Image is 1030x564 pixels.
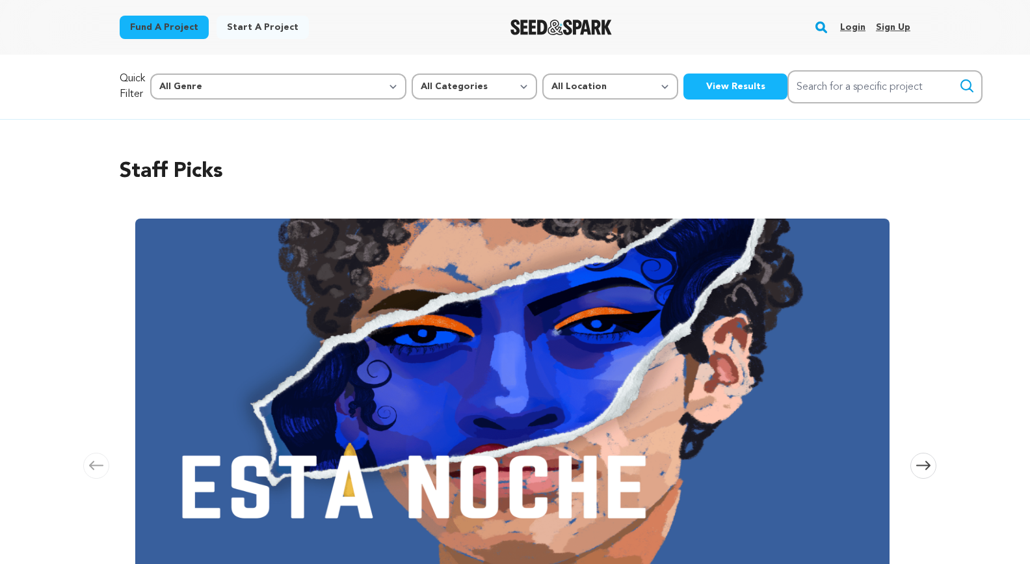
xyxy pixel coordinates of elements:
a: Fund a project [120,16,209,39]
button: View Results [683,74,787,100]
p: Quick Filter [120,71,145,102]
a: Login [840,17,865,38]
img: Seed&Spark Logo Dark Mode [510,20,613,35]
h2: Staff Picks [120,156,910,187]
a: Seed&Spark Homepage [510,20,613,35]
input: Search for a specific project [787,70,983,103]
a: Sign up [876,17,910,38]
a: Start a project [217,16,309,39]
